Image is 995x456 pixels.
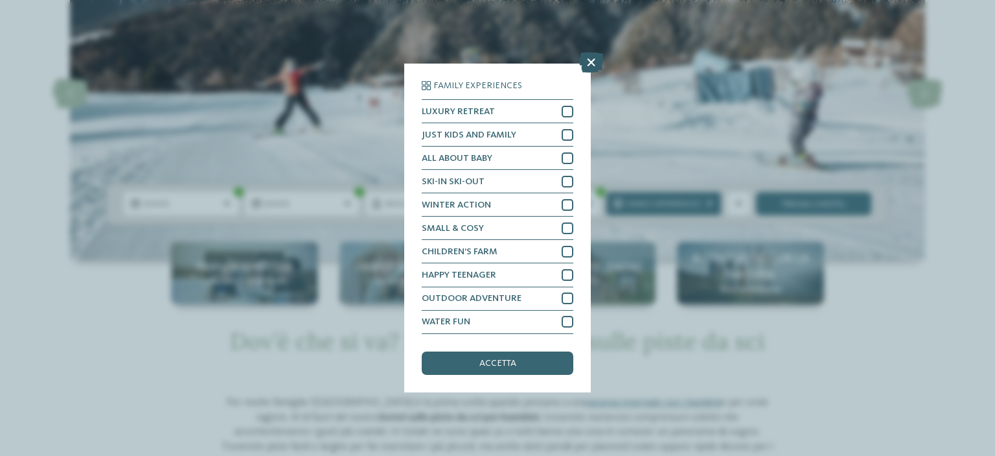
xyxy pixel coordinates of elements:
span: WATER FUN [422,317,470,326]
span: SMALL & COSY [422,224,484,233]
span: HAPPY TEENAGER [422,270,496,280]
span: ALL ABOUT BABY [422,154,492,163]
span: SKI-IN SKI-OUT [422,177,485,186]
span: OUTDOOR ADVENTURE [422,294,521,303]
span: LUXURY RETREAT [422,107,495,116]
span: WINTER ACTION [422,200,491,210]
span: JUST KIDS AND FAMILY [422,130,516,139]
span: CHILDREN’S FARM [422,247,497,256]
span: Family Experiences [433,81,522,90]
span: accetta [479,359,516,368]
